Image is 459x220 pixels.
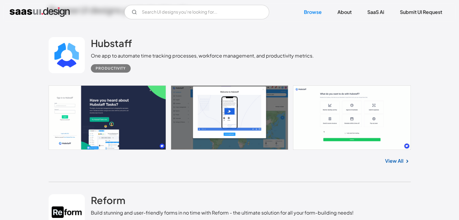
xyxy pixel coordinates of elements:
[96,65,126,72] div: Productivity
[385,157,403,165] a: View All
[91,52,314,59] div: One app to automate time tracking processes, workforce management, and productivity metrics.
[91,209,354,216] div: Build stunning and user-friendly forms in no time with Reform - the ultimate solution for all you...
[360,5,391,19] a: SaaS Ai
[91,194,125,209] a: Reform
[91,37,132,49] h2: Hubstaff
[10,7,70,17] a: home
[297,5,329,19] a: Browse
[330,5,359,19] a: About
[91,37,132,52] a: Hubstaff
[124,5,269,19] input: Search UI designs you're looking for...
[393,5,449,19] a: Submit UI Request
[124,5,269,19] form: Email Form
[91,194,125,206] h2: Reform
